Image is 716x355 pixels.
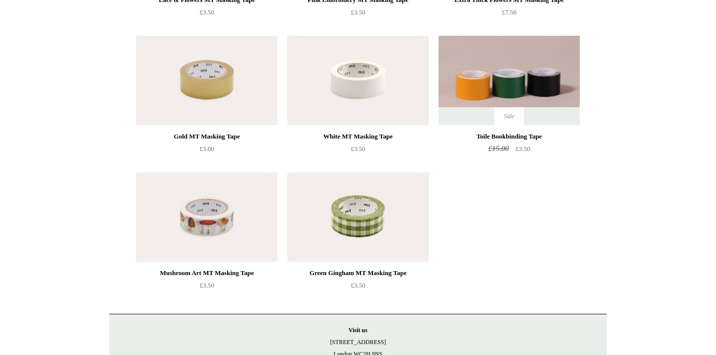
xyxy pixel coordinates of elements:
a: Green Gingham MT Masking Tape £3.50 [287,267,429,308]
a: Gold MT Masking Tape £3.00 [136,131,277,171]
a: Mushroom Art MT Masking Tape £3.50 [136,267,277,308]
span: Sale [494,107,525,125]
a: Mushroom Art MT Masking Tape Mushroom Art MT Masking Tape [136,172,277,262]
strong: Visit us [349,327,367,334]
div: Gold MT Masking Tape [139,131,275,142]
span: £7.50 [502,8,516,16]
img: White MT Masking Tape [287,36,429,125]
span: £15.00 [488,144,509,152]
span: £3.50 [351,145,365,152]
img: Mushroom Art MT Masking Tape [136,172,277,262]
a: Toile Bookbinding Tape £15.00 £3.50 [439,131,580,171]
span: £3.50 [351,282,365,289]
a: Gold MT Masking Tape Gold MT Masking Tape [136,36,277,125]
a: White MT Masking Tape White MT Masking Tape [287,36,429,125]
span: £3.50 [516,145,530,152]
span: £3.50 [199,282,214,289]
div: Green Gingham MT Masking Tape [290,267,426,279]
img: Gold MT Masking Tape [136,36,277,125]
div: Toile Bookbinding Tape [441,131,577,142]
div: Mushroom Art MT Masking Tape [139,267,275,279]
span: £3.50 [351,8,365,16]
img: Toile Bookbinding Tape [439,36,580,125]
a: Toile Bookbinding Tape Toile Bookbinding Tape Sale [439,36,580,125]
div: White MT Masking Tape [290,131,426,142]
a: Green Gingham MT Masking Tape Green Gingham MT Masking Tape [287,172,429,262]
img: Green Gingham MT Masking Tape [287,172,429,262]
a: White MT Masking Tape £3.50 [287,131,429,171]
span: £3.50 [199,8,214,16]
span: £3.00 [199,145,214,152]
